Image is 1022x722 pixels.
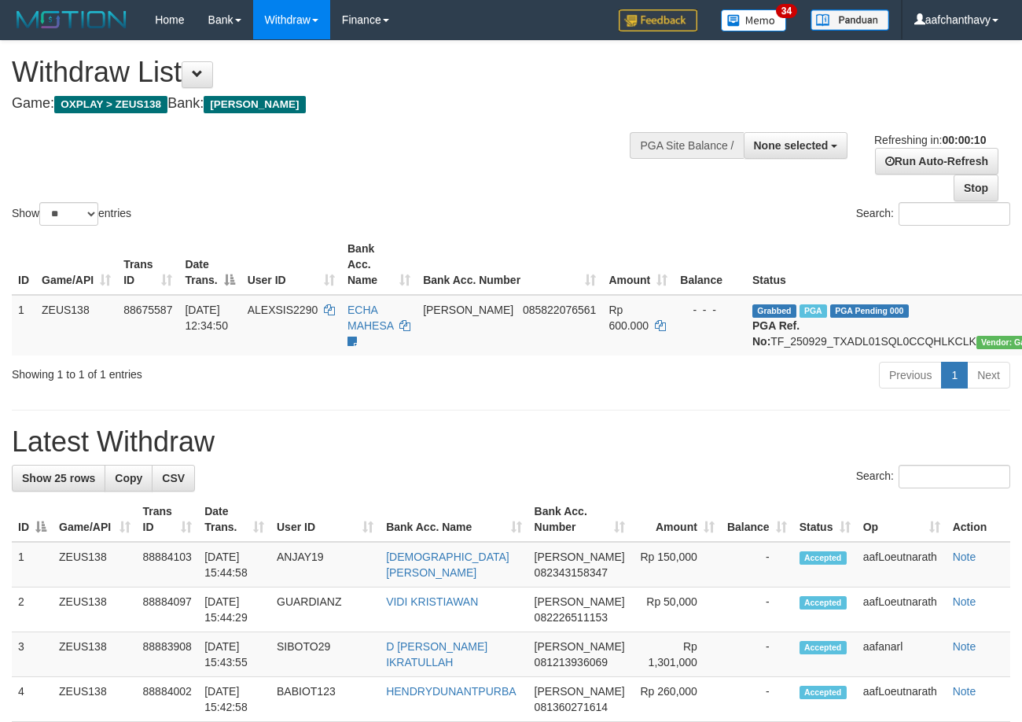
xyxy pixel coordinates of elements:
th: Balance: activate to sort column ascending [721,497,793,542]
span: Copy 082226511153 to clipboard [535,611,608,624]
span: OXPLAY > ZEUS138 [54,96,167,113]
a: Show 25 rows [12,465,105,492]
select: Showentries [39,202,98,226]
th: Action [947,497,1010,542]
td: ZEUS138 [53,588,137,632]
td: - [721,632,793,677]
a: Next [967,362,1010,389]
span: [PERSON_NAME] [535,640,625,653]
a: Note [953,685,976,698]
a: Run Auto-Refresh [875,148,998,175]
td: aafLoeutnarath [857,677,947,722]
th: Date Trans.: activate to sort column ascending [198,497,270,542]
th: Game/API: activate to sort column ascending [35,234,117,295]
span: Accepted [800,596,847,610]
th: Op: activate to sort column ascending [857,497,947,542]
td: ZEUS138 [53,677,137,722]
img: panduan.png [811,9,889,31]
input: Search: [899,465,1010,488]
td: ZEUS138 [53,542,137,588]
a: ECHA MAHESA [347,304,393,332]
td: - [721,677,793,722]
td: 88884002 [137,677,199,722]
a: Note [953,640,976,653]
td: - [721,588,793,632]
span: CSV [162,472,185,484]
a: Previous [879,362,942,389]
th: Trans ID: activate to sort column ascending [117,234,178,295]
th: Bank Acc. Number: activate to sort column ascending [528,497,631,542]
span: Copy 085822076561 to clipboard [523,304,596,316]
th: User ID: activate to sort column ascending [241,234,341,295]
td: [DATE] 15:42:58 [198,677,270,722]
span: Grabbed [752,304,796,318]
td: Rp 1,301,000 [631,632,721,677]
span: Copy 081360271614 to clipboard [535,701,608,713]
td: ZEUS138 [53,632,137,677]
span: Accepted [800,641,847,654]
th: Bank Acc. Name: activate to sort column ascending [380,497,528,542]
span: Copy 082343158347 to clipboard [535,566,608,579]
span: Show 25 rows [22,472,95,484]
td: SIBOTO29 [270,632,380,677]
td: 88883908 [137,632,199,677]
button: None selected [744,132,848,159]
span: 34 [776,4,797,18]
b: PGA Ref. No: [752,319,800,348]
span: [PERSON_NAME] [423,304,513,316]
th: Bank Acc. Name: activate to sort column ascending [341,234,417,295]
span: Rp 600.000 [608,304,649,332]
a: Note [953,551,976,563]
td: GUARDIANZ [270,588,380,632]
td: ANJAY19 [270,542,380,588]
span: PGA Pending [830,304,909,318]
td: 1 [12,295,35,355]
td: aafLoeutnarath [857,588,947,632]
th: Balance [674,234,746,295]
td: 88884103 [137,542,199,588]
span: [PERSON_NAME] [535,551,625,563]
td: ZEUS138 [35,295,117,355]
span: 88675587 [123,304,172,316]
a: HENDRYDUNANTPURBA [386,685,516,698]
th: Amount: activate to sort column ascending [631,497,721,542]
span: Accepted [800,686,847,699]
a: Note [953,595,976,608]
a: D [PERSON_NAME] IKRATULLAH [386,640,487,669]
td: [DATE] 15:44:29 [198,588,270,632]
label: Search: [856,202,1010,226]
th: User ID: activate to sort column ascending [270,497,380,542]
img: MOTION_logo.png [12,8,131,31]
span: [DATE] 12:34:50 [185,304,228,332]
span: Copy 081213936069 to clipboard [535,656,608,669]
a: Stop [954,175,998,201]
span: Marked by aafpengsreynich [800,304,827,318]
span: ALEXSIS2290 [248,304,318,316]
td: 2 [12,588,53,632]
label: Show entries [12,202,131,226]
td: Rp 50,000 [631,588,721,632]
div: - - - [680,302,740,318]
strong: 00:00:10 [942,134,986,146]
td: 4 [12,677,53,722]
td: aafanarl [857,632,947,677]
th: ID [12,234,35,295]
h1: Withdraw List [12,57,666,88]
td: aafLoeutnarath [857,542,947,588]
img: Feedback.jpg [619,9,697,31]
span: Accepted [800,551,847,565]
label: Search: [856,465,1010,488]
span: [PERSON_NAME] [204,96,305,113]
th: Trans ID: activate to sort column ascending [137,497,199,542]
span: [PERSON_NAME] [535,685,625,698]
th: Amount: activate to sort column ascending [602,234,674,295]
a: CSV [152,465,195,492]
th: Status: activate to sort column ascending [793,497,857,542]
a: VIDI KRISTIAWAN [386,595,478,608]
td: 88884097 [137,588,199,632]
a: [DEMOGRAPHIC_DATA][PERSON_NAME] [386,551,509,579]
td: BABIOT123 [270,677,380,722]
span: [PERSON_NAME] [535,595,625,608]
span: Refreshing in: [874,134,986,146]
img: Button%20Memo.svg [721,9,787,31]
